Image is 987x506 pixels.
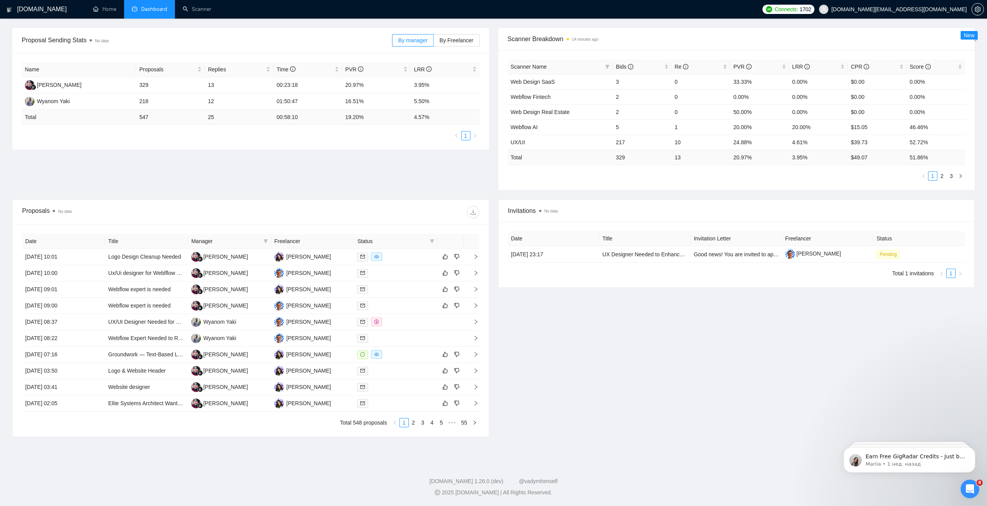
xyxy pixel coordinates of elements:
div: [PERSON_NAME] [203,252,248,261]
span: filter [263,239,268,244]
img: R [274,382,284,392]
span: Scanner Breakdown [508,34,966,44]
th: Invitation Letter [691,231,782,246]
td: 16.51% [342,93,411,110]
td: 2 [613,104,672,119]
span: By manager [398,37,427,43]
a: Webflow Expert Needed to Rebuild Existing Design (from Replit) into Scalable Template [108,335,319,341]
a: RH[PERSON_NAME] [191,253,248,259]
a: IZ[PERSON_NAME] [274,302,331,308]
span: setting [972,6,984,12]
span: mail [360,385,365,389]
img: RH [191,301,201,311]
img: IZ [274,317,284,327]
a: Website designer [108,384,150,390]
span: No data [544,209,558,213]
span: left [921,174,926,178]
a: RH[PERSON_NAME] [191,302,248,308]
span: left [454,133,459,138]
span: like [443,384,448,390]
span: dislike [454,351,460,357]
span: dislike [454,270,460,276]
span: mail [360,303,365,308]
a: homeHome [93,6,116,12]
button: dislike [452,285,462,294]
li: 1 [461,131,470,140]
span: right [958,271,963,276]
li: Next Page [470,131,480,140]
td: 20.00% [730,119,789,135]
img: gigradar-bm.png [197,387,203,392]
span: dislike [454,384,460,390]
a: IZ[PERSON_NAME] [274,269,331,276]
a: UX/UI [511,139,525,145]
button: left [452,131,461,140]
td: 25 [205,110,273,125]
iframe: Intercom live chat [961,480,979,498]
td: 20.97 % [730,150,789,165]
div: [PERSON_NAME] [203,366,248,375]
a: R[PERSON_NAME] [274,253,331,259]
li: Next Page [470,418,479,427]
a: 3 [418,418,427,427]
span: No data [58,209,72,214]
a: RH[PERSON_NAME] [191,383,248,390]
span: like [443,270,448,276]
span: mail [360,336,365,340]
span: Score [910,64,931,70]
a: WYWyanom Yaki [191,335,236,341]
li: Previous Page [452,131,461,140]
td: 00:23:18 [273,77,342,93]
span: like [443,302,448,309]
div: [PERSON_NAME] [286,318,331,326]
div: [PERSON_NAME] [286,399,331,408]
button: like [441,350,450,359]
span: dislike [454,400,460,406]
button: dislike [452,366,462,375]
td: $39.73 [848,135,907,150]
img: upwork-logo.png [766,6,772,12]
a: Web Design Real Estate [511,109,570,115]
span: mail [360,287,365,292]
img: gigradar-bm.png [31,85,36,90]
img: IZ [274,268,284,278]
li: Next Page [956,171,965,181]
div: [PERSON_NAME] [286,285,331,294]
a: 1 [928,172,937,180]
td: 20.00% [789,119,848,135]
span: info-circle [804,64,810,69]
img: RH [191,399,201,408]
a: searchScanner [183,6,211,12]
p: Message from Mariia, sent 1 нед. назад [34,30,134,37]
span: info-circle [426,66,432,72]
img: R [274,366,284,376]
span: filter [430,239,434,244]
span: New [964,32,975,38]
td: 13 [205,77,273,93]
td: 217 [613,135,672,150]
span: filter [428,235,436,247]
a: 2 [938,172,946,180]
td: 12 [205,93,273,110]
span: mail [360,254,365,259]
span: By Freelancer [439,37,473,43]
span: like [443,400,448,406]
td: 0 [672,74,731,89]
a: 3 [947,172,956,180]
a: Logo Design Cleanup Needed [108,254,181,260]
span: 1702 [800,5,811,14]
a: R[PERSON_NAME] [274,351,331,357]
div: Wyanom Yaki [203,318,236,326]
p: Earn Free GigRadar Credits - Just by Sharing Your Story! 💬 Want more credits for sending proposal... [34,22,134,30]
span: info-circle [925,64,931,69]
span: Bids [616,64,633,70]
td: 0 [672,89,731,104]
a: 4 [428,418,436,427]
span: like [443,254,448,260]
a: RH[PERSON_NAME] [191,367,248,373]
a: Webflow expert is needed [108,302,171,309]
div: Wyanom Yaki [37,97,70,105]
span: Re [675,64,689,70]
div: [PERSON_NAME] [286,383,331,391]
a: R[PERSON_NAME] [274,367,331,373]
